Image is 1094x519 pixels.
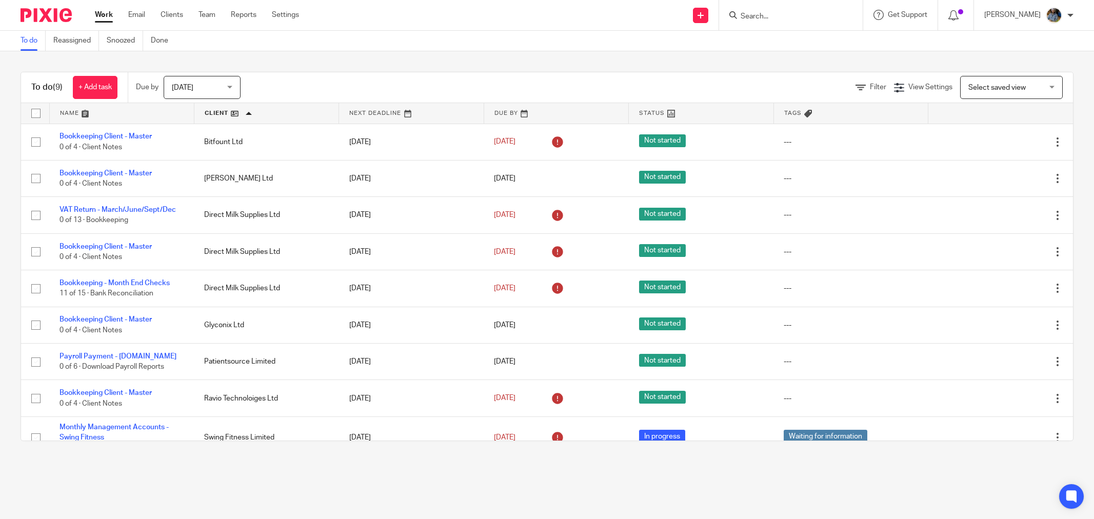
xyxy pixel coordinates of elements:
a: Bookkeeping Client - Master [59,316,152,323]
span: Not started [639,317,686,330]
span: 0 of 4 · Client Notes [59,400,122,407]
span: (9) [53,83,63,91]
a: Reports [231,10,256,20]
span: [DATE] [494,358,515,365]
span: [DATE] [494,322,515,329]
span: 11 of 15 · Bank Reconciliation [59,290,153,297]
div: --- [784,393,918,404]
td: Swing Fitness Limited [194,416,339,458]
span: Tags [784,110,802,116]
a: Snoozed [107,31,143,51]
td: [DATE] [339,160,484,196]
a: Email [128,10,145,20]
div: --- [784,173,918,184]
a: VAT Return - March/June/Sept/Dec [59,206,176,213]
a: Monthly Management Accounts - Swing Fitness [59,424,169,441]
span: Not started [639,134,686,147]
td: Direct Milk Supplies Ltd [194,233,339,270]
span: Filter [870,84,886,91]
td: Patientsource Limited [194,344,339,380]
span: [DATE] [494,434,515,441]
p: [PERSON_NAME] [984,10,1041,20]
span: [DATE] [494,285,515,292]
input: Search [740,12,832,22]
div: --- [784,320,918,330]
span: [DATE] [494,248,515,255]
a: Work [95,10,113,20]
span: 0 of 4 · Client Notes [59,327,122,334]
td: [DATE] [339,124,484,160]
td: [PERSON_NAME] Ltd [194,160,339,196]
td: [DATE] [339,416,484,458]
td: Glyconix Ltd [194,307,339,343]
span: Get Support [888,11,927,18]
span: 0 of 4 · Client Notes [59,180,122,187]
a: Bookkeeping Client - Master [59,170,152,177]
span: Not started [639,171,686,184]
td: Direct Milk Supplies Ltd [194,270,339,307]
span: [DATE] [494,211,515,218]
div: --- [784,247,918,257]
td: [DATE] [339,197,484,233]
a: Reassigned [53,31,99,51]
span: [DATE] [494,138,515,146]
span: In progress [639,430,685,443]
a: Bookkeeping Client - Master [59,133,152,140]
span: Not started [639,208,686,221]
span: Not started [639,391,686,404]
span: Not started [639,281,686,293]
a: + Add task [73,76,117,99]
h1: To do [31,82,63,93]
span: Not started [639,354,686,367]
span: Select saved view [968,84,1026,91]
div: --- [784,356,918,367]
td: [DATE] [339,344,484,380]
a: Clients [161,10,183,20]
a: Team [198,10,215,20]
td: Direct Milk Supplies Ltd [194,197,339,233]
a: Bookkeeping Client - Master [59,243,152,250]
span: Not started [639,244,686,257]
img: Pixie [21,8,72,22]
span: 0 of 13 · Bookkeeping [59,217,128,224]
span: 0 of 4 · Client Notes [59,253,122,261]
td: [DATE] [339,380,484,416]
td: [DATE] [339,270,484,307]
p: Due by [136,82,158,92]
td: Ravio Technoloiges Ltd [194,380,339,416]
span: View Settings [908,84,952,91]
span: [DATE] [494,394,515,402]
div: --- [784,210,918,220]
td: Bitfount Ltd [194,124,339,160]
a: Payroll Payment - [DOMAIN_NAME] [59,353,176,360]
span: Waiting for information [784,430,867,443]
td: [DATE] [339,307,484,343]
a: Bookkeeping Client - Master [59,389,152,396]
span: [DATE] [172,84,193,91]
span: 0 of 4 · Client Notes [59,144,122,151]
a: To do [21,31,46,51]
div: --- [784,137,918,147]
a: Settings [272,10,299,20]
div: --- [784,283,918,293]
a: Done [151,31,176,51]
a: Bookkeeping - Month End Checks [59,280,170,287]
td: [DATE] [339,233,484,270]
img: Jaskaran%20Singh.jpeg [1046,7,1062,24]
span: [DATE] [494,175,515,182]
span: 0 of 6 · Download Payroll Reports [59,363,164,370]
